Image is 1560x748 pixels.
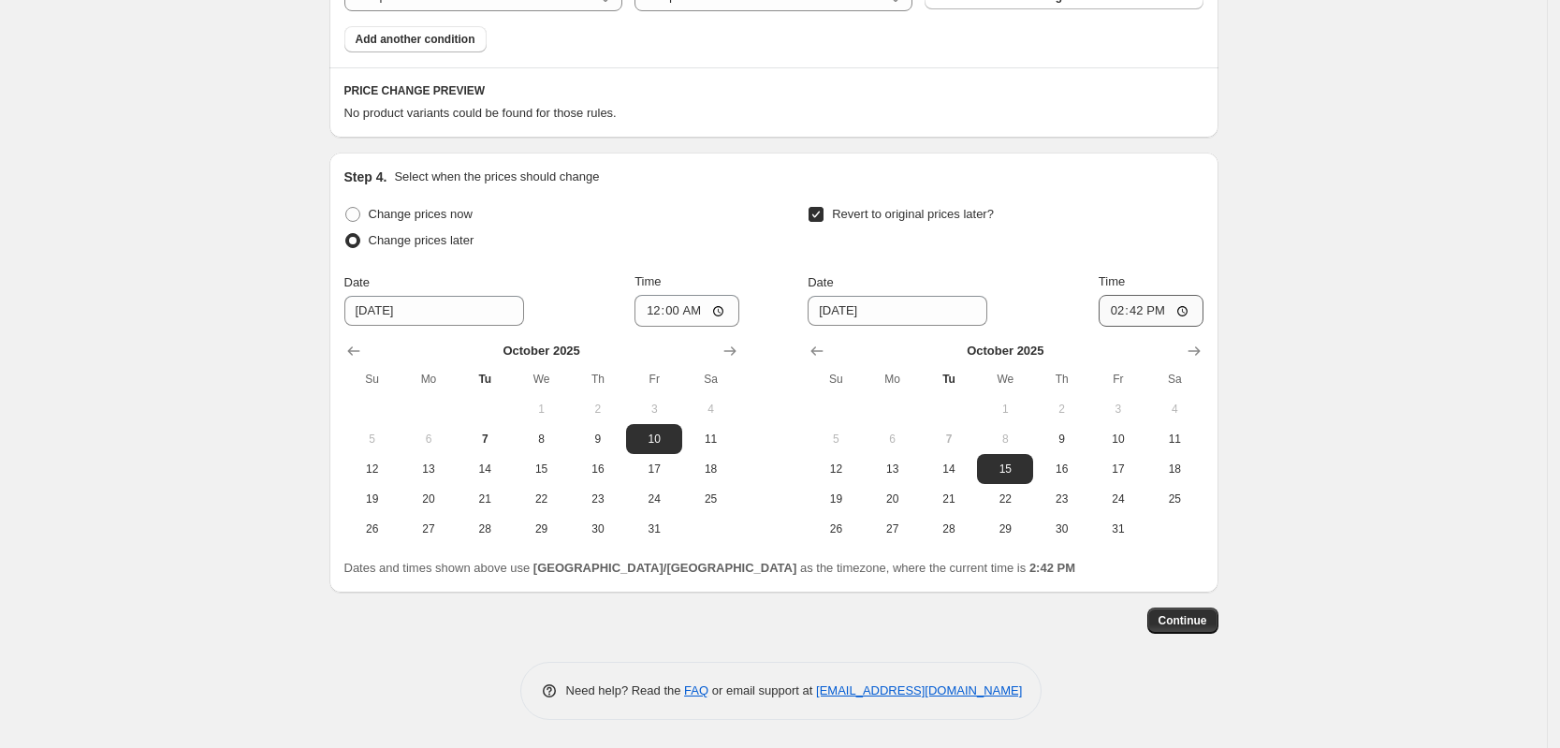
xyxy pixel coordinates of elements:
[808,364,864,394] th: Sunday
[344,364,401,394] th: Sunday
[570,364,626,394] th: Thursday
[344,514,401,544] button: Sunday October 26 2025
[464,462,505,477] span: 14
[872,432,913,447] span: 6
[1181,338,1207,364] button: Show next month, November 2025
[921,364,977,394] th: Tuesday
[356,32,475,47] span: Add another condition
[984,462,1026,477] span: 15
[457,514,513,544] button: Tuesday October 28 2025
[865,364,921,394] th: Monday
[464,521,505,536] span: 28
[1041,372,1082,387] span: Th
[682,484,738,514] button: Saturday October 25 2025
[634,432,675,447] span: 10
[513,484,569,514] button: Wednesday October 22 2025
[401,484,457,514] button: Monday October 20 2025
[634,274,661,288] span: Time
[520,462,561,477] span: 15
[928,372,970,387] span: Tu
[457,484,513,514] button: Tuesday October 21 2025
[1041,521,1082,536] span: 30
[352,372,393,387] span: Su
[634,491,675,506] span: 24
[1098,521,1139,536] span: 31
[872,521,913,536] span: 27
[1041,402,1082,417] span: 2
[634,295,739,327] input: 12:00
[1033,484,1089,514] button: Thursday October 23 2025
[865,484,921,514] button: Monday October 20 2025
[626,364,682,394] th: Friday
[977,484,1033,514] button: Wednesday October 22 2025
[977,454,1033,484] button: Wednesday October 15 2025
[1090,514,1146,544] button: Friday October 31 2025
[394,168,599,186] p: Select when the prices should change
[1033,394,1089,424] button: Thursday October 2 2025
[684,683,708,697] a: FAQ
[577,521,619,536] span: 30
[815,462,856,477] span: 12
[626,454,682,484] button: Friday October 17 2025
[634,462,675,477] span: 17
[352,432,393,447] span: 5
[1041,462,1082,477] span: 16
[457,454,513,484] button: Tuesday October 14 2025
[344,296,524,326] input: 10/7/2025
[928,521,970,536] span: 28
[626,514,682,544] button: Friday October 31 2025
[352,491,393,506] span: 19
[1159,613,1207,628] span: Continue
[344,454,401,484] button: Sunday October 12 2025
[865,514,921,544] button: Monday October 27 2025
[1033,424,1089,454] button: Thursday October 9 2025
[520,402,561,417] span: 1
[570,424,626,454] button: Thursday October 9 2025
[577,402,619,417] span: 2
[690,491,731,506] span: 25
[513,514,569,544] button: Wednesday October 29 2025
[570,514,626,544] button: Thursday October 30 2025
[1154,462,1195,477] span: 18
[1154,372,1195,387] span: Sa
[1041,491,1082,506] span: 23
[872,372,913,387] span: Mo
[984,491,1026,506] span: 22
[690,462,731,477] span: 18
[984,372,1026,387] span: We
[1090,454,1146,484] button: Friday October 17 2025
[808,514,864,544] button: Sunday October 26 2025
[1033,454,1089,484] button: Thursday October 16 2025
[1154,432,1195,447] span: 11
[344,106,617,120] span: No product variants could be found for those rules.
[717,338,743,364] button: Show next month, November 2025
[682,454,738,484] button: Saturday October 18 2025
[513,454,569,484] button: Wednesday October 15 2025
[1090,364,1146,394] th: Friday
[816,683,1022,697] a: [EMAIL_ADDRESS][DOMAIN_NAME]
[1146,484,1203,514] button: Saturday October 25 2025
[921,484,977,514] button: Tuesday October 21 2025
[872,491,913,506] span: 20
[1147,608,1218,634] button: Continue
[1146,394,1203,424] button: Saturday October 4 2025
[464,372,505,387] span: Tu
[570,454,626,484] button: Thursday October 16 2025
[464,432,505,447] span: 7
[1029,561,1075,575] b: 2:42 PM
[566,683,685,697] span: Need help? Read the
[520,491,561,506] span: 22
[1098,402,1139,417] span: 3
[815,521,856,536] span: 26
[928,432,970,447] span: 7
[1090,484,1146,514] button: Friday October 24 2025
[1099,274,1125,288] span: Time
[977,364,1033,394] th: Wednesday
[344,275,370,289] span: Date
[984,402,1026,417] span: 1
[626,424,682,454] button: Friday October 10 2025
[682,394,738,424] button: Saturday October 4 2025
[401,454,457,484] button: Monday October 13 2025
[928,462,970,477] span: 14
[344,168,387,186] h2: Step 4.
